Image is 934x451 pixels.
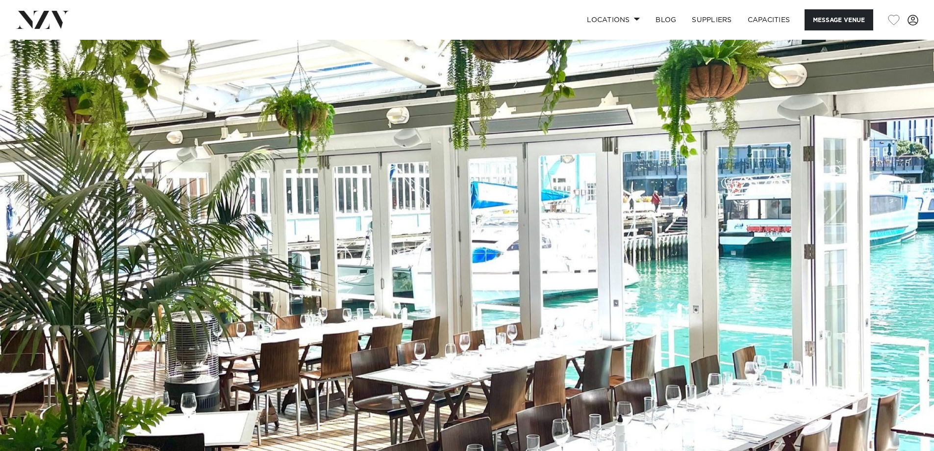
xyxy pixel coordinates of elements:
a: BLOG [648,9,684,30]
a: Capacities [740,9,798,30]
img: nzv-logo.png [16,11,69,28]
a: Locations [579,9,648,30]
button: Message Venue [805,9,873,30]
a: SUPPLIERS [684,9,739,30]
